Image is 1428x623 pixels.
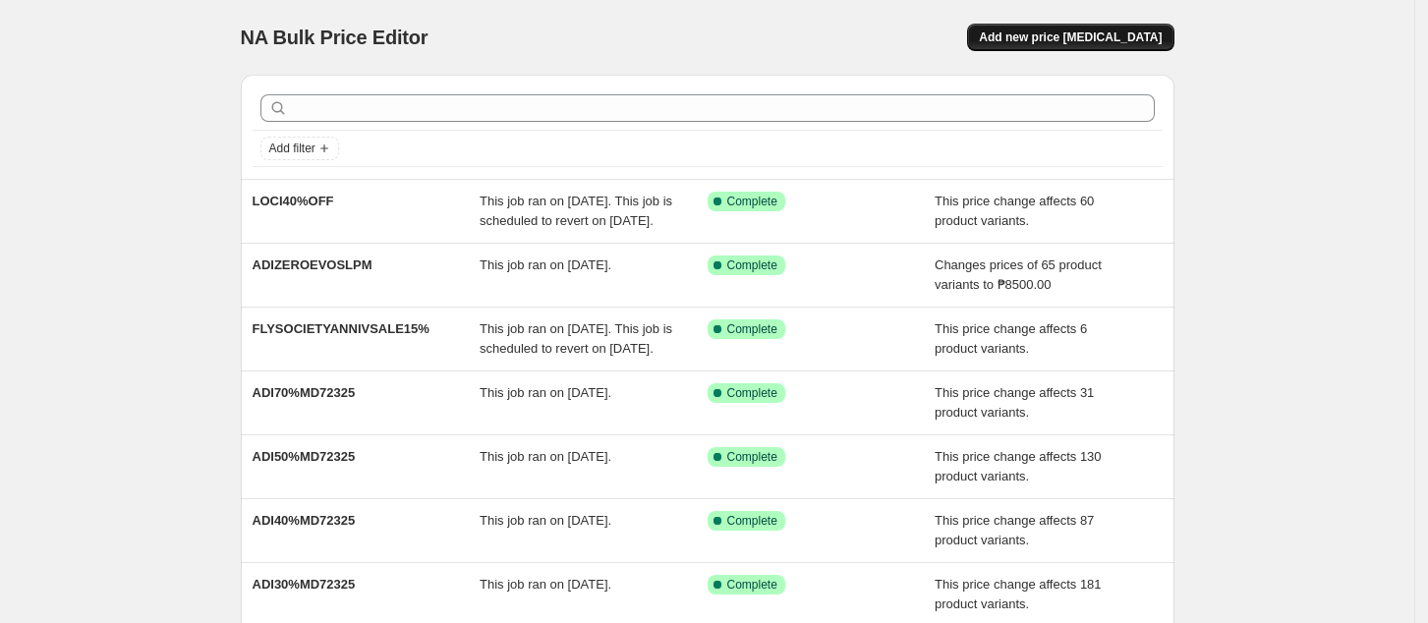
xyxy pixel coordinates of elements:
[253,194,334,208] span: LOCI40%OFF
[967,24,1173,51] button: Add new price [MEDICAL_DATA]
[727,321,777,337] span: Complete
[935,577,1102,611] span: This price change affects 181 product variants.
[935,321,1087,356] span: This price change affects 6 product variants.
[935,194,1094,228] span: This price change affects 60 product variants.
[727,577,777,593] span: Complete
[935,449,1102,483] span: This price change affects 130 product variants.
[727,513,777,529] span: Complete
[480,449,611,464] span: This job ran on [DATE].
[979,29,1162,45] span: Add new price [MEDICAL_DATA]
[253,513,356,528] span: ADI40%MD72325
[480,385,611,400] span: This job ran on [DATE].
[727,449,777,465] span: Complete
[253,449,356,464] span: ADI50%MD72325
[480,577,611,592] span: This job ran on [DATE].
[480,257,611,272] span: This job ran on [DATE].
[935,257,1102,292] span: Changes prices of 65 product variants to ₱8500.00
[935,385,1094,420] span: This price change affects 31 product variants.
[480,513,611,528] span: This job ran on [DATE].
[727,194,777,209] span: Complete
[480,321,672,356] span: This job ran on [DATE]. This job is scheduled to revert on [DATE].
[253,257,372,272] span: ADIZEROEVOSLPM
[727,257,777,273] span: Complete
[253,577,356,592] span: ADI30%MD72325
[260,137,339,160] button: Add filter
[253,385,356,400] span: ADI70%MD72325
[241,27,428,48] span: NA Bulk Price Editor
[935,513,1094,547] span: This price change affects 87 product variants.
[480,194,672,228] span: This job ran on [DATE]. This job is scheduled to revert on [DATE].
[269,141,315,156] span: Add filter
[253,321,429,336] span: FLYSOCIETYANNIVSALE15%
[727,385,777,401] span: Complete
